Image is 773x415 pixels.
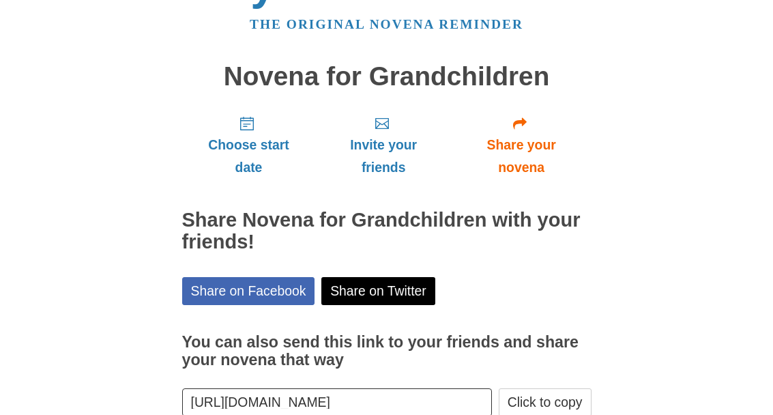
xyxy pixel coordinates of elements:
[182,210,592,254] h2: Share Novena for Grandchildren with your friends!
[182,334,592,369] h3: You can also send this link to your friends and share your novena that way
[182,278,315,306] a: Share on Facebook
[182,63,592,92] h1: Novena for Grandchildren
[196,134,302,180] span: Choose start date
[465,134,578,180] span: Share your novena
[182,105,316,186] a: Choose start date
[329,134,437,180] span: Invite your friends
[250,18,523,32] a: The original novena reminder
[321,278,435,306] a: Share on Twitter
[315,105,451,186] a: Invite your friends
[452,105,592,186] a: Share your novena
